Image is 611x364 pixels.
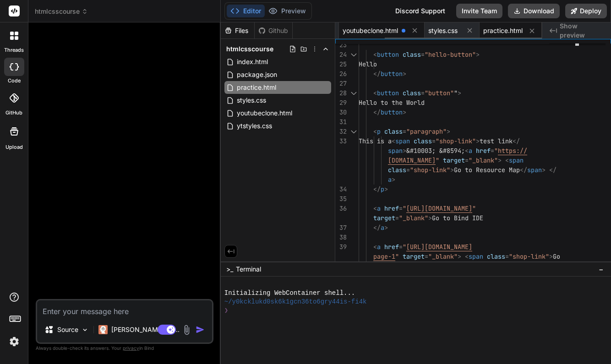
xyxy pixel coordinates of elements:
label: threads [4,46,24,54]
div: 35 [335,194,347,204]
span: = [399,243,403,251]
button: Editor [227,5,265,17]
span: < [465,147,469,155]
span: target [403,252,425,261]
span: >_ [226,265,233,274]
span: " [403,204,406,212]
span: href [384,204,399,212]
span: < [373,204,377,212]
span: " [395,252,399,261]
span: > [403,70,406,78]
p: Always double-check its answers. Your in Bind [36,344,213,353]
div: 36 [335,204,347,213]
span: < [373,127,377,136]
span: "hello-button" [425,50,476,59]
span: > [384,185,388,193]
span: "shop-link" [410,166,450,174]
span: span [395,137,410,145]
span: "_blank" [469,156,498,164]
span: span [469,252,483,261]
span: " [403,243,406,251]
div: 33 [335,136,347,146]
span: class [388,166,406,174]
span: </ [520,166,527,174]
span: "_blank" [428,252,458,261]
span: < [373,50,377,59]
span: "_blank" [399,214,428,222]
span: = [465,156,469,164]
button: Download [508,4,560,18]
p: [PERSON_NAME] 4 S.. [111,325,180,334]
span: span [388,147,403,155]
span: Hello to the World [359,98,425,107]
div: 38 [335,233,347,242]
img: Claude 4 Sonnet [98,325,108,334]
span: button [381,70,403,78]
div: Click to collapse the range. [348,50,360,60]
span: span [509,156,524,164]
span: </ [373,70,381,78]
span: Initializing WebContainer shell... [224,289,355,298]
div: Click to collapse the range. [348,88,360,98]
span: </ [549,166,556,174]
span: </ [373,223,381,232]
span: = [395,214,399,222]
span: = [403,127,406,136]
span: This is a [359,137,392,145]
span: page-1 [373,252,395,261]
div: 29 [335,98,347,108]
span: [URL][DOMAIN_NAME] [406,243,472,251]
span: styles.css [236,95,267,106]
span: > [542,166,546,174]
span: p [381,185,384,193]
span: button [377,50,399,59]
span: = [491,147,494,155]
div: Discord Support [390,4,451,18]
span: href [384,243,399,251]
span: > [476,137,480,145]
span: Hello [359,60,377,68]
span: practice.html [483,26,523,35]
span: class [384,127,403,136]
label: GitHub [5,109,22,117]
span: index.html [236,56,269,67]
span: ytstyles.css [236,120,273,131]
button: Deploy [565,4,607,18]
div: 30 [335,108,347,117]
span: privacy [123,345,139,351]
span: p [377,127,381,136]
span: " [454,89,458,97]
span: "shop-link" [509,252,549,261]
span: &#10003; &#8594; [406,147,465,155]
span: span [527,166,542,174]
span: = [399,204,403,212]
span: htmlcsscourse [226,44,273,54]
div: 31 [335,117,347,127]
span: ~/y0kcklukd0sk6k1gcn36to6gry44is-fi4k [224,298,367,306]
div: 32 [335,127,347,136]
span: class [403,89,421,97]
span: </ [513,137,520,145]
span: a [388,175,392,184]
button: − [597,262,606,277]
span: a [377,243,381,251]
span: a [469,147,472,155]
img: settings [6,334,22,349]
span: > [458,252,461,261]
div: 26 [335,69,347,79]
span: Go to Resource Map [454,166,520,174]
span: = [421,89,425,97]
span: Show preview [560,22,604,40]
span: > [403,147,406,155]
span: </ [373,108,381,116]
span: > [476,50,480,59]
div: 39 [335,242,347,252]
div: 25 [335,60,347,69]
span: = [421,50,425,59]
span: = [432,137,436,145]
span: " [436,156,439,164]
span: Terminal [236,265,261,274]
span: youtubeclone.html [236,108,293,119]
span: target [443,156,465,164]
span: < [373,243,377,251]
